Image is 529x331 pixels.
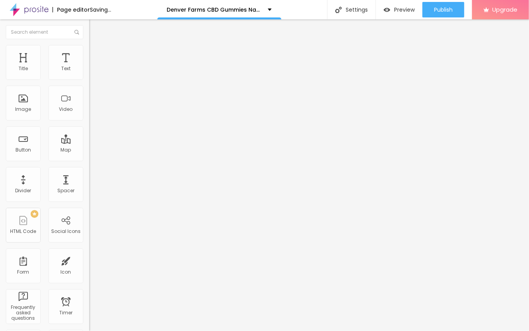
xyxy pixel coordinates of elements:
[59,107,73,112] div: Video
[16,188,31,193] div: Divider
[434,7,453,13] span: Publish
[16,147,31,153] div: Button
[90,7,111,12] div: Saving...
[335,7,342,13] img: Icone
[167,7,262,12] p: Denver Farms CBD Gummies Natural Relief in Every Bite
[8,305,38,321] div: Frequently asked questions
[51,229,81,234] div: Social Icons
[17,269,29,275] div: Form
[61,269,71,275] div: Icon
[52,7,90,12] div: Page editor
[16,107,31,112] div: Image
[74,30,79,34] img: Icone
[394,7,415,13] span: Preview
[376,2,422,17] button: Preview
[19,66,28,71] div: Title
[59,310,72,315] div: Timer
[89,19,529,331] iframe: Editor
[10,229,36,234] div: HTML Code
[57,188,74,193] div: Spacer
[61,66,71,71] div: Text
[492,6,517,13] span: Upgrade
[6,25,83,39] input: Search element
[61,147,71,153] div: Map
[384,7,390,13] img: view-1.svg
[422,2,464,17] button: Publish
